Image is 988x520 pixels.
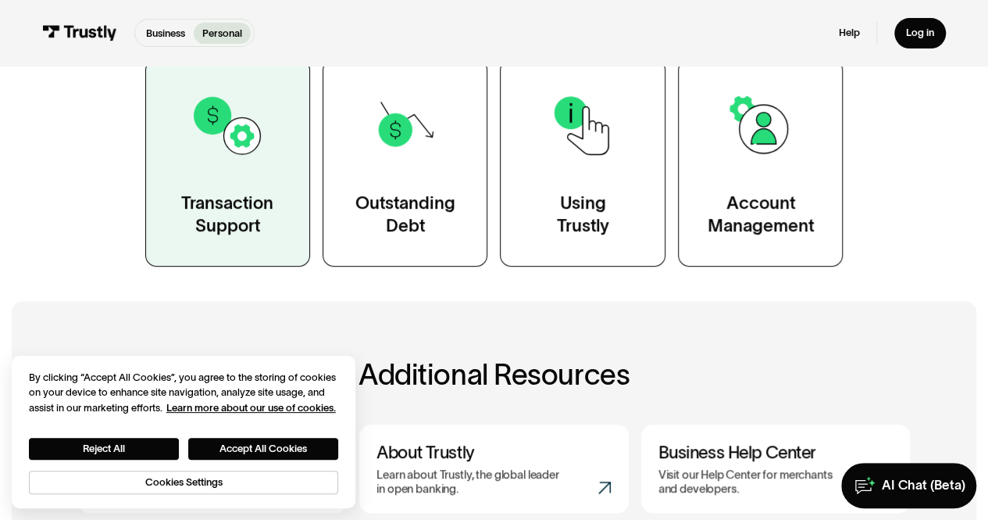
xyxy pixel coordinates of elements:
[894,18,945,48] a: Log in
[641,425,910,513] a: Business Help CenterVisit our Help Center for merchants and developers.
[42,25,116,41] img: Trustly Logo
[658,442,893,462] h3: Business Help Center
[29,370,339,415] div: By clicking “Accept All Cookies”, you agree to the storing of cookies on your device to enhance s...
[359,425,628,513] a: About TrustlyLearn about Trustly, the global leader in open banking.
[166,402,336,414] a: More information about your privacy, opens in a new tab
[194,23,251,44] a: Personal
[376,442,611,462] h3: About Trustly
[29,471,339,494] button: Cookies Settings
[355,192,455,238] div: Outstanding Debt
[678,59,843,267] a: AccountManagement
[376,468,566,496] p: Learn about Trustly, the global leader in open banking.
[145,59,310,267] a: TransactionSupport
[181,192,273,238] div: Transaction Support
[29,370,339,494] div: Privacy
[500,59,665,267] a: UsingTrustly
[188,438,338,460] button: Accept All Cookies
[557,192,609,238] div: Using Trustly
[841,463,976,509] a: AI Chat (Beta)
[906,27,934,40] div: Log in
[78,359,910,390] h2: Additional Resources
[323,59,487,267] a: OutstandingDebt
[137,23,194,44] a: Business
[146,26,185,41] p: Business
[29,438,179,460] button: Reject All
[882,477,965,493] div: AI Chat (Beta)
[658,468,848,496] p: Visit our Help Center for merchants and developers.
[838,27,859,40] a: Help
[12,356,356,509] div: Cookie banner
[202,26,242,41] p: Personal
[708,192,814,238] div: Account Management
